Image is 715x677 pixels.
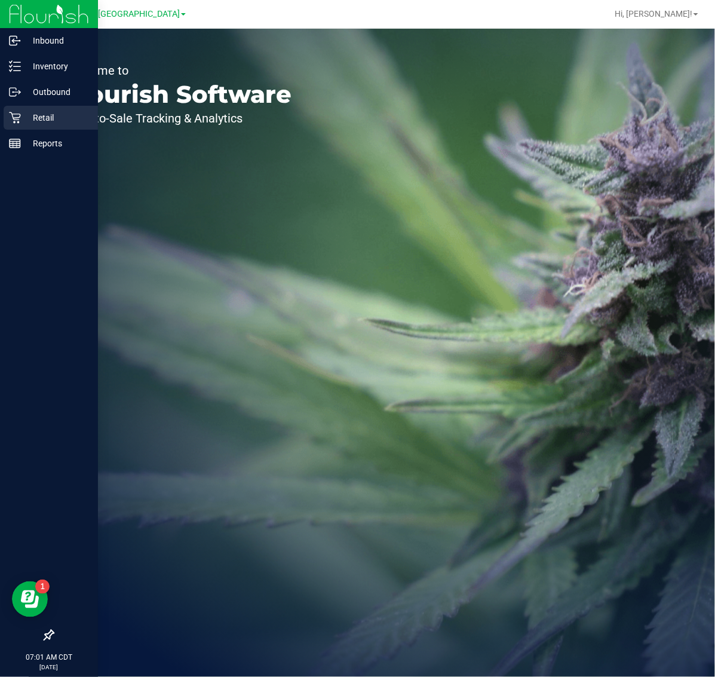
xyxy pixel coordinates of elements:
p: 07:01 AM CDT [5,652,93,663]
iframe: Resource center [12,581,48,617]
p: Reports [21,136,93,151]
inline-svg: Inventory [9,60,21,72]
iframe: Resource center unread badge [35,580,50,594]
inline-svg: Inbound [9,35,21,47]
inline-svg: Reports [9,137,21,149]
p: Retail [21,111,93,125]
p: Inventory [21,59,93,73]
inline-svg: Outbound [9,86,21,98]
span: TX Austin [GEOGRAPHIC_DATA] [58,9,180,19]
p: Welcome to [65,65,291,76]
span: Hi, [PERSON_NAME]! [615,9,692,19]
p: Inbound [21,33,93,48]
p: Flourish Software [65,82,291,106]
p: Outbound [21,85,93,99]
inline-svg: Retail [9,112,21,124]
p: [DATE] [5,663,93,672]
p: Seed-to-Sale Tracking & Analytics [65,112,291,124]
